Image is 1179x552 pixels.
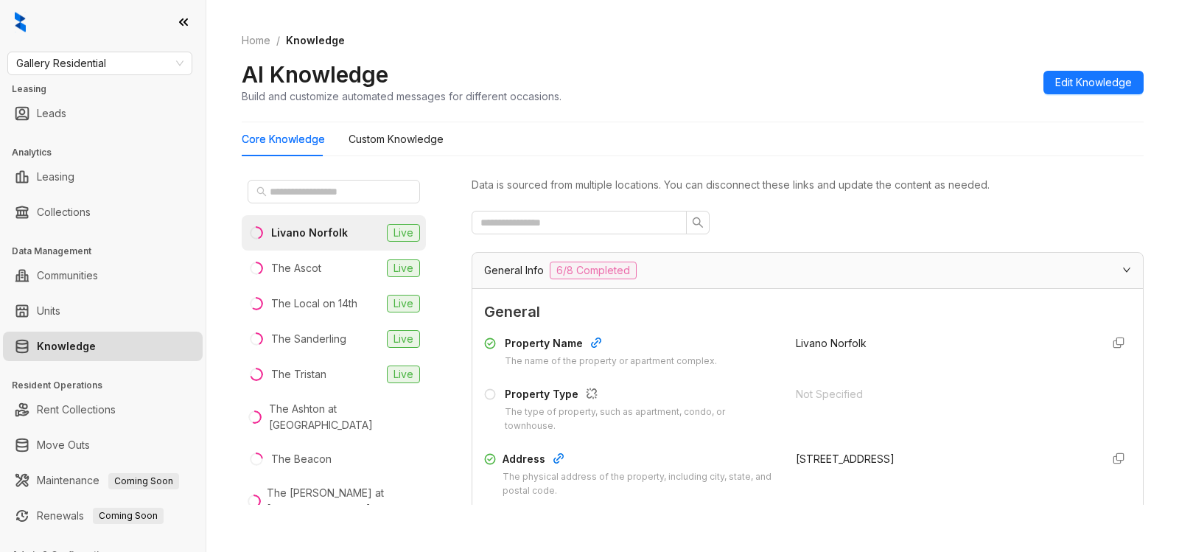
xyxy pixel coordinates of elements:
[3,261,203,290] li: Communities
[484,301,1131,324] span: General
[12,146,206,159] h3: Analytics
[692,217,704,228] span: search
[12,83,206,96] h3: Leasing
[3,332,203,361] li: Knowledge
[503,451,778,470] div: Address
[37,332,96,361] a: Knowledge
[503,470,778,498] div: The physical address of the property, including city, state, and postal code.
[3,430,203,460] li: Move Outs
[387,330,420,348] span: Live
[1043,71,1144,94] button: Edit Knowledge
[239,32,273,49] a: Home
[349,131,444,147] div: Custom Knowledge
[37,501,164,531] a: RenewalsComing Soon
[472,253,1143,288] div: General Info6/8 Completed
[242,60,388,88] h2: AI Knowledge
[3,296,203,326] li: Units
[37,162,74,192] a: Leasing
[3,198,203,227] li: Collections
[472,177,1144,193] div: Data is sourced from multiple locations. You can disconnect these links and update the content as...
[505,405,778,433] div: The type of property, such as apartment, condo, or townhouse.
[796,451,1090,467] div: [STREET_ADDRESS]
[242,131,325,147] div: Core Knowledge
[505,386,778,405] div: Property Type
[505,354,717,368] div: The name of the property or apartment complex.
[271,451,332,467] div: The Beacon
[3,466,203,495] li: Maintenance
[37,198,91,227] a: Collections
[796,386,1090,402] div: Not Specified
[505,335,717,354] div: Property Name
[16,52,183,74] span: Gallery Residential
[242,88,561,104] div: Build and customize automated messages for different occasions.
[796,337,867,349] span: Livano Norfolk
[286,34,345,46] span: Knowledge
[387,295,420,312] span: Live
[3,395,203,425] li: Rent Collections
[484,262,544,279] span: General Info
[37,430,90,460] a: Move Outs
[387,366,420,383] span: Live
[387,259,420,277] span: Live
[550,262,637,279] span: 6/8 Completed
[387,224,420,242] span: Live
[269,401,420,433] div: The Ashton at [GEOGRAPHIC_DATA]
[37,99,66,128] a: Leads
[271,296,357,312] div: The Local on 14th
[93,508,164,524] span: Coming Soon
[267,485,420,517] div: The [PERSON_NAME] at [GEOGRAPHIC_DATA]
[3,162,203,192] li: Leasing
[276,32,280,49] li: /
[3,501,203,531] li: Renewals
[271,225,348,241] div: Livano Norfolk
[37,296,60,326] a: Units
[256,186,267,197] span: search
[15,12,26,32] img: logo
[271,366,326,382] div: The Tristan
[1055,74,1132,91] span: Edit Knowledge
[37,261,98,290] a: Communities
[271,331,346,347] div: The Sanderling
[108,473,179,489] span: Coming Soon
[37,395,116,425] a: Rent Collections
[12,245,206,258] h3: Data Management
[271,260,321,276] div: The Ascot
[3,99,203,128] li: Leads
[1122,265,1131,274] span: expanded
[12,379,206,392] h3: Resident Operations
